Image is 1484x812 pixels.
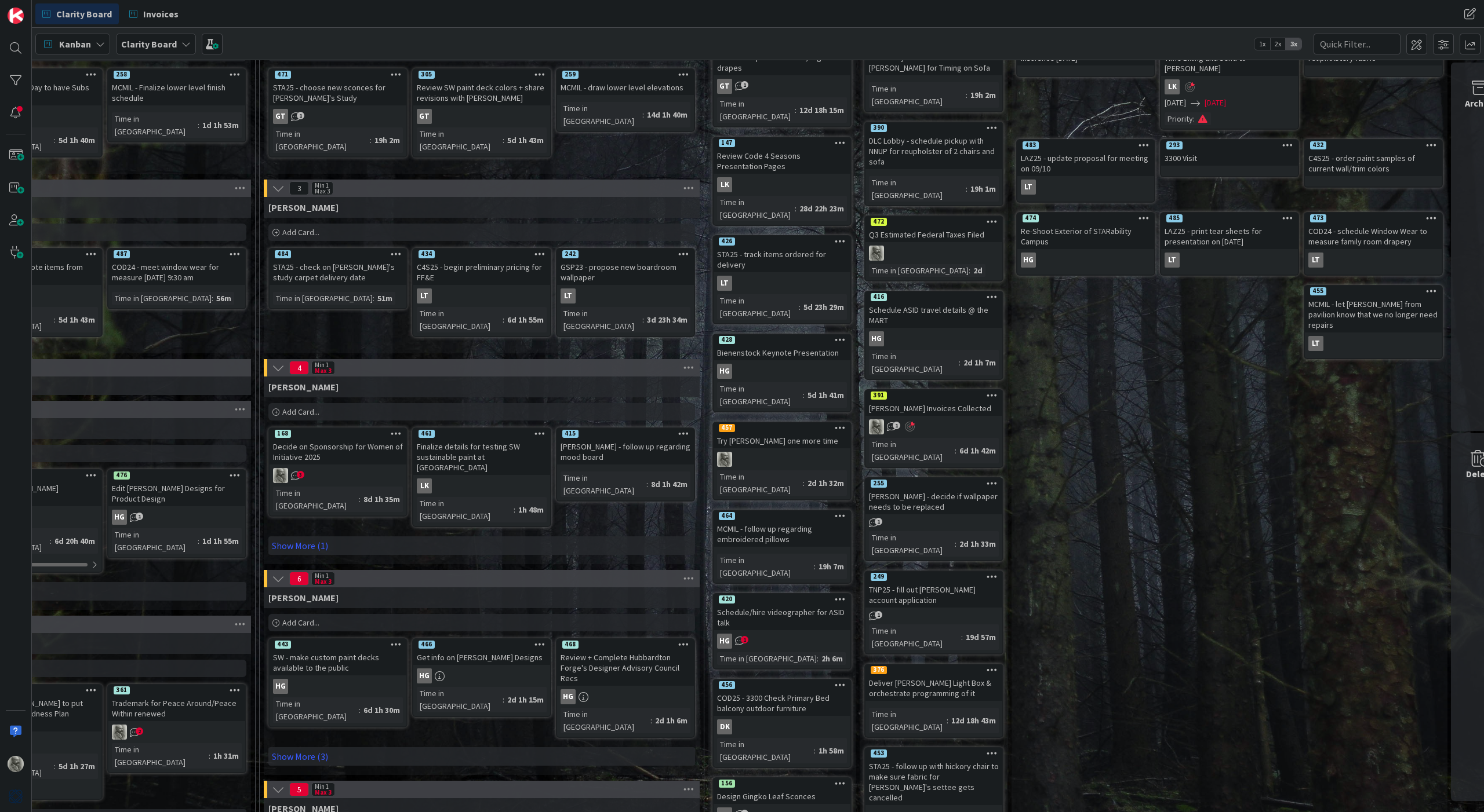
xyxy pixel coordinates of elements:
div: COD24 - meet window wear for measure [DATE] 9:30 am [108,259,245,285]
div: Time in [GEOGRAPHIC_DATA] [112,528,198,554]
div: 416 [865,292,1002,302]
div: Time in [GEOGRAPHIC_DATA] [273,292,373,305]
div: 434C4S25 - begin preliminary pricing for FF&E [413,249,550,285]
span: : [373,292,374,305]
div: 464 [714,511,850,521]
div: MCMIL - draw lower level elevations [557,80,694,95]
div: 432C4S25 - order paint samples of current wall/trim colors [1305,140,1442,176]
div: 426 [719,237,735,246]
span: : [969,264,970,277]
div: PA [714,452,850,467]
div: Time in [GEOGRAPHIC_DATA] [561,102,642,127]
div: 242 [557,249,694,259]
span: Add Card... [282,407,319,417]
div: HG [112,510,127,525]
div: 485 [1166,214,1183,222]
div: Time in [GEOGRAPHIC_DATA] [717,196,795,221]
a: 472Q3 Estimated Federal Taxes FiledPATime in [GEOGRAPHIC_DATA]:2d [864,215,1003,281]
img: PA [717,452,732,467]
span: : [959,356,961,369]
div: 19h 2m [967,89,999,101]
div: 390DLC Lobby - schedule pickup with NNUP for reupholster of 2 chairs and sofa [865,123,1002,169]
span: : [803,477,805,489]
a: 415[PERSON_NAME] - follow up regarding mood boardTime in [GEOGRAPHIC_DATA]:8d 1h 42m [556,427,695,502]
div: 2933300 Visit [1161,140,1298,166]
div: Priority [1165,112,1193,125]
div: Finalize details for testing SW sustainable paint at [GEOGRAPHIC_DATA] [413,439,550,475]
div: LT [1165,253,1180,268]
span: : [966,182,967,195]
div: LT [561,288,576,303]
a: 474Re-Shoot Exterior of STARability CampusHG [1016,212,1155,276]
div: 259 [557,70,694,80]
div: 258 [108,70,245,80]
div: LT [1021,180,1036,195]
div: GT [413,109,550,124]
span: Kanban [59,37,91,51]
div: Edit [PERSON_NAME] Designs for Product Design [108,481,245,506]
div: 6d 1h 42m [956,444,999,457]
div: HG [865,331,1002,346]
div: 416 [871,293,887,301]
div: Time in [GEOGRAPHIC_DATA] [112,112,198,138]
div: 485 [1161,213,1298,224]
div: 19h 1m [967,182,999,195]
div: 483 [1017,140,1154,151]
div: 3300 Visit [1161,151,1298,166]
div: 461 [419,430,435,438]
a: 487COD24 - meet window wear for measure [DATE] 9:30 amTime in [GEOGRAPHIC_DATA]:56m [107,248,246,309]
div: Time in [GEOGRAPHIC_DATA] [717,97,795,123]
div: 483LAZ25 - update proposal for meeting on 09/10 [1017,140,1154,176]
div: 2d [970,264,985,277]
b: Clarity Board [121,38,177,50]
div: 474 [1023,214,1039,222]
div: MCMIL - follow up regarding embroidered pillows [714,521,850,547]
div: GT [273,109,288,124]
div: DLC Lobby Reach out to [PERSON_NAME] for Timing on Sofa [865,50,1002,75]
div: LT [1305,336,1442,351]
div: 415 [562,430,579,438]
div: 455 [1305,286,1442,297]
span: : [503,134,504,147]
div: 474 [1017,213,1154,224]
span: : [814,560,816,573]
div: 390 [865,123,1002,133]
span: : [50,535,52,547]
span: : [503,313,504,326]
div: Decide on Sponsorship for Women of Initiative 2025 [270,439,406,464]
div: GT [717,79,732,94]
a: 147Review Code 4 Seasons Presentation PagesLKTime in [GEOGRAPHIC_DATA]:28d 22h 23m [712,137,852,226]
div: 6d 20h 40m [52,535,98,547]
a: 464MCMIL - follow up regarding embroidered pillowsTime in [GEOGRAPHIC_DATA]:19h 7m [712,510,852,584]
div: LK [1161,79,1298,94]
div: Time in [GEOGRAPHIC_DATA] [561,471,646,497]
div: 471STA25 - choose new sconces for [PERSON_NAME]'s Study [270,70,406,105]
div: LK [413,478,550,493]
div: 168Decide on Sponsorship for Women of Initiative 2025 [270,429,406,464]
div: 428Bienenstock Keynote Presentation [714,335,850,360]
div: LAZ25 - update proposal for meeting on 09/10 [1017,151,1154,176]
div: HG [1017,253,1154,268]
div: 415 [557,429,694,439]
div: LAZ25 - Propose furniture, rugs and drapes [714,50,850,75]
img: PA [273,468,288,483]
div: HG [717,364,732,379]
a: 476Edit [PERSON_NAME] Designs for Product DesignHGTime in [GEOGRAPHIC_DATA]:1d 1h 55m [107,469,246,558]
a: 483LAZ25 - update proposal for meeting on 09/10LT [1016,139,1155,203]
a: 455MCMIL - let [PERSON_NAME] from pavilion know that we no longer need repairsLT [1304,285,1443,359]
div: 2d 1h 7m [961,356,999,369]
a: 428Bienenstock Keynote PresentationHGTime in [GEOGRAPHIC_DATA]:5d 1h 41m [712,334,852,412]
span: 1 [136,513,143,520]
div: 147 [719,139,735,147]
div: 5d 1h 40m [56,134,98,147]
a: 242GSP23 - propose new boardroom wallpaperLTTime in [GEOGRAPHIC_DATA]:3d 23h 34m [556,248,695,337]
span: [DATE] [1165,97,1186,109]
div: LK [1165,79,1180,94]
a: 461Finalize details for testing SW sustainable paint at [GEOGRAPHIC_DATA]LKTime in [GEOGRAPHIC_DA... [412,427,551,527]
div: 432 [1310,141,1326,149]
div: 1h 48m [515,503,547,516]
div: 168 [270,429,406,439]
a: 432C4S25 - order paint samples of current wall/trim colors [1304,139,1443,188]
div: 471 [270,70,406,80]
div: 426 [714,236,850,247]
